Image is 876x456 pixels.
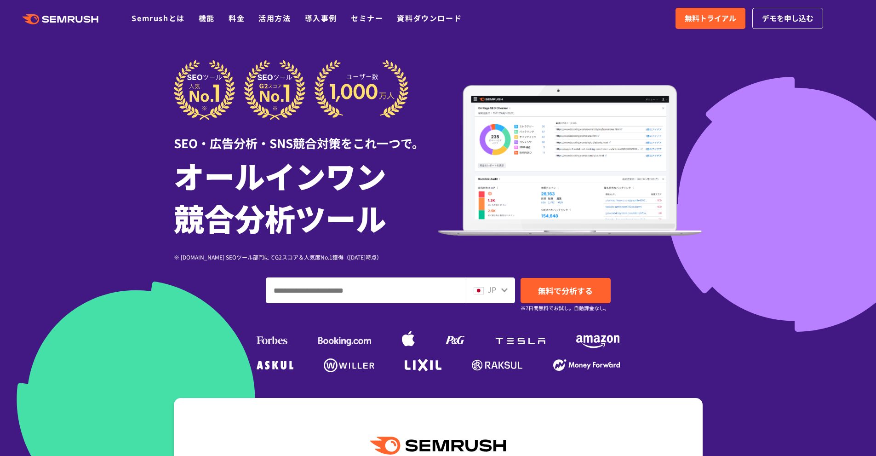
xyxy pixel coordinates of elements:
small: ※7日間無料でお試し。自動課金なし。 [521,304,609,312]
a: 導入事例 [305,12,337,23]
a: セミナー [351,12,383,23]
a: 活用方法 [258,12,291,23]
div: SEO・広告分析・SNS競合対策をこれ一つで。 [174,120,438,152]
span: JP [487,284,496,295]
a: Semrushとは [132,12,184,23]
div: ※ [DOMAIN_NAME] SEOツール部門にてG2スコア＆人気度No.1獲得（[DATE]時点） [174,253,438,261]
span: 無料で分析する [538,285,593,296]
a: 料金 [229,12,245,23]
h1: オールインワン 競合分析ツール [174,154,438,239]
a: 機能 [199,12,215,23]
a: 無料で分析する [521,278,611,303]
a: 資料ダウンロード [397,12,462,23]
a: デモを申し込む [752,8,823,29]
input: ドメイン、キーワードまたはURLを入力してください [266,278,465,303]
span: デモを申し込む [762,12,813,24]
a: 無料トライアル [676,8,745,29]
span: 無料トライアル [685,12,736,24]
img: Semrush [370,437,505,455]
